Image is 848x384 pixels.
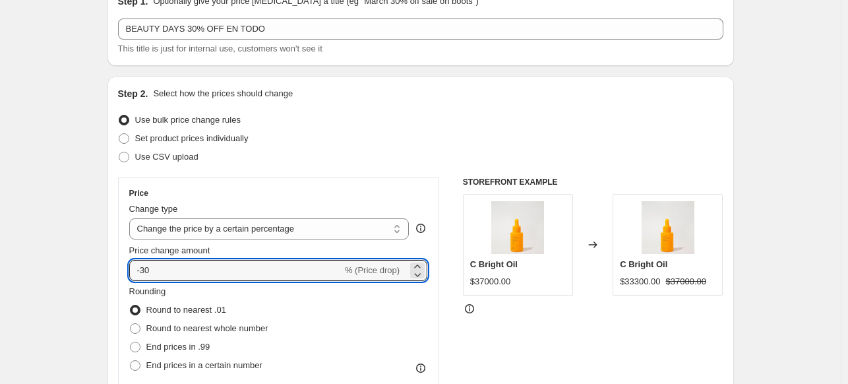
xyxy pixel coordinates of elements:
span: Use bulk price change rules [135,115,241,125]
strike: $37000.00 [666,275,706,288]
h3: Price [129,188,148,199]
input: 30% off holiday sale [118,18,723,40]
span: Round to nearest .01 [146,305,226,315]
span: Use CSV upload [135,152,198,162]
h6: STOREFRONT EXAMPLE [463,177,723,187]
span: This title is just for internal use, customers won't see it [118,44,322,53]
div: help [414,222,427,235]
span: C Bright Oil [470,259,518,269]
span: Set product prices individually [135,133,249,143]
div: $33300.00 [620,275,660,288]
span: % (Price drop) [345,265,400,275]
span: End prices in .99 [146,342,210,352]
h2: Step 2. [118,87,148,100]
div: $37000.00 [470,275,510,288]
span: End prices in a certain number [146,360,262,370]
span: Price change amount [129,245,210,255]
input: -15 [129,260,342,281]
span: C Bright Oil [620,259,667,269]
span: Round to nearest whole number [146,323,268,333]
img: C-Bright-Oil_529e6a4a-1d31-4793-92ab-160dc8ff0723_80x.jpg [491,201,544,254]
span: Change type [129,204,178,214]
p: Select how the prices should change [153,87,293,100]
span: Rounding [129,286,166,296]
img: C-Bright-Oil_529e6a4a-1d31-4793-92ab-160dc8ff0723_80x.jpg [642,201,694,254]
